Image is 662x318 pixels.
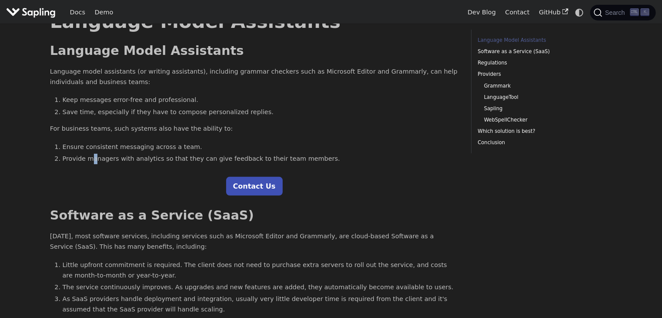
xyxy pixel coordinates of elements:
[478,139,596,147] a: Conclusion
[501,6,535,19] a: Contact
[226,177,283,196] a: Contact Us
[478,70,596,78] a: Providers
[50,67,459,88] p: Language model assistants (or writing assistants), including grammar checkers such as Microsoft E...
[478,127,596,135] a: Which solution is best?
[463,6,500,19] a: Dev Blog
[573,6,586,19] button: Switch between dark and light mode (currently system mode)
[50,231,459,252] p: [DATE], most software services, including services such as Microsoft Editor and Grammarly, are cl...
[63,294,459,315] li: As SaaS providers handle deployment and integration, usually very little developer time is requir...
[6,6,59,19] a: Sapling.ai
[50,208,459,223] h2: Software as a Service (SaaS)
[90,6,118,19] a: Demo
[484,93,593,101] a: LanguageTool
[6,6,56,19] img: Sapling.ai
[478,59,596,67] a: Regulations
[63,107,459,118] li: Save time, especially if they have to compose personalized replies.
[63,154,459,164] li: Provide managers with analytics so that they can give feedback to their team members.
[63,282,459,293] li: The service continuously improves. As upgrades and new features are added, they automatically bec...
[590,5,655,20] button: Search (Ctrl+K)
[484,116,593,124] a: WebSpellChecker
[478,47,596,56] a: Software as a Service (SaaS)
[534,6,573,19] a: GitHub
[641,8,649,16] kbd: K
[50,43,459,59] h2: Language Model Assistants
[63,260,459,281] li: Little upfront commitment is required. The client does not need to purchase extra servers to roll...
[484,105,593,113] a: Sapling
[484,82,593,90] a: Grammark
[50,124,459,134] p: For business teams, such systems also have the ability to:
[478,36,596,44] a: Language Model Assistants
[63,142,459,152] li: Ensure consistent messaging across a team.
[63,95,459,105] li: Keep messages error-free and professional.
[65,6,90,19] a: Docs
[602,9,630,16] span: Search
